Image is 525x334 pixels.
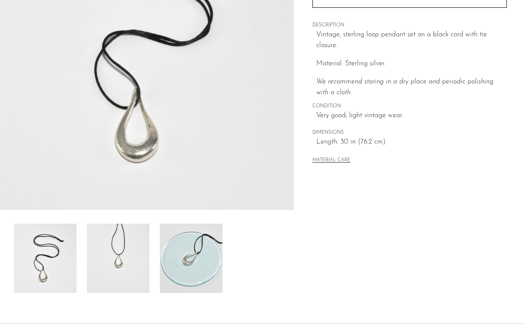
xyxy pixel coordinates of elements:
[316,137,507,148] span: Length: 30 in (76.2 cm)
[87,224,150,293] img: Loop Pendant Necklace
[312,129,507,137] span: DIMENSIONS
[316,29,507,51] p: Vintage, sterling loop pendant set on a black cord with tie closure.
[312,103,507,110] span: CONDITION
[160,224,223,293] img: Loop Pendant Necklace
[312,157,350,164] button: MATERIAL CARE
[316,78,493,96] i: We recommend storing in a dry place and periodic polishing with a cloth.
[14,224,76,293] img: Loop Pendant Necklace
[316,58,507,70] p: Material: Sterling silver.
[312,22,507,29] span: DESCRIPTION
[316,110,507,122] span: Very good; light vintage wear.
